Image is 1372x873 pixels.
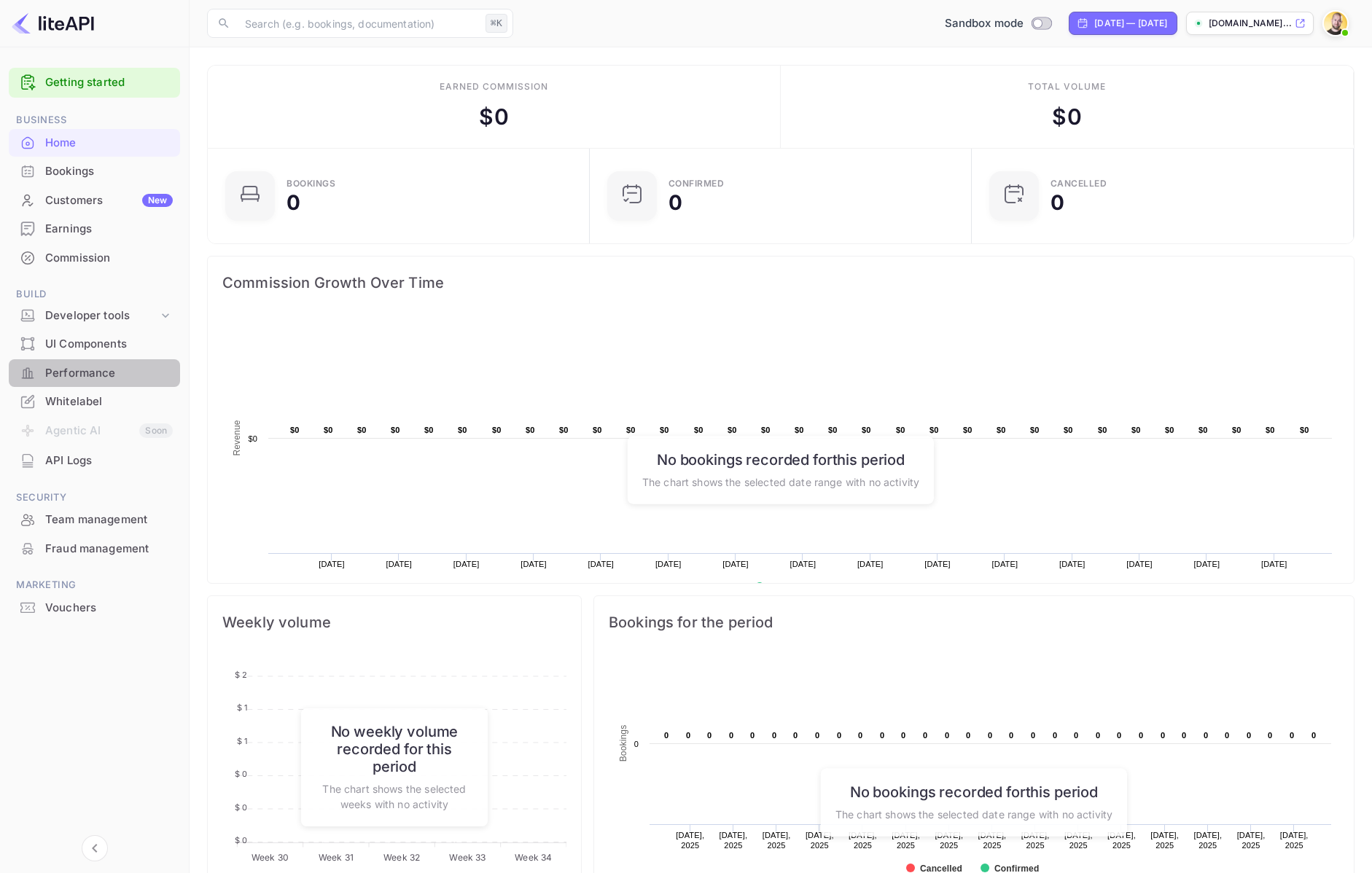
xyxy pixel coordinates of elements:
text: [DATE] [992,560,1018,568]
text: 0 [1096,731,1100,740]
text: $0 [963,426,973,434]
div: Customers [45,192,173,209]
input: Search (e.g. bookings, documentation) [236,9,480,38]
div: New [142,194,173,207]
div: Switch to Production mode [939,15,1058,32]
a: Fraud management [9,535,180,562]
text: 0 [750,731,755,740]
div: Getting started [9,68,180,98]
text: [DATE] [453,560,480,568]
text: 0 [1074,731,1078,740]
div: Developer tools [9,303,180,329]
text: [DATE], 2025 [1193,831,1222,850]
a: UI Components [9,330,180,357]
span: Security [9,490,180,506]
text: 0 [858,731,862,740]
text: [DATE], 2025 [1150,831,1179,850]
text: 0 [1117,731,1121,740]
text: 0 [1225,731,1229,740]
div: Bookings [287,179,335,188]
text: [DATE], 2025 [676,831,704,850]
text: 0 [729,731,733,740]
text: 0 [1161,731,1165,740]
a: API Logs [9,447,180,474]
div: Vouchers [9,594,180,622]
text: [DATE], 2025 [806,831,834,850]
text: 0 [815,731,819,740]
text: $0 [694,426,703,434]
text: $0 [1165,426,1174,434]
a: CustomersNew [9,187,180,214]
text: [DATE] [924,560,951,568]
text: $0 [1266,426,1275,434]
span: Business [9,112,180,128]
a: Earnings [9,215,180,242]
div: Team management [9,506,180,534]
text: $0 [324,426,333,434]
div: Home [45,135,173,152]
h6: No weekly volume recorded for this period [316,723,473,775]
text: $0 [593,426,602,434]
text: [DATE] [655,560,682,568]
text: [DATE] [1126,560,1153,568]
text: $0 [1198,426,1208,434]
text: $0 [1232,426,1242,434]
a: Team management [9,506,180,533]
div: [DATE] — [DATE] [1094,17,1167,30]
text: $0 [424,426,434,434]
text: $0 [290,426,300,434]
div: Whitelabel [45,394,173,410]
div: Whitelabel [9,388,180,416]
img: rune skovholm [1324,12,1347,35]
text: Revenue [769,582,806,592]
div: Home [9,129,180,157]
div: Performance [9,359,180,388]
h6: No bookings recorded for this period [642,450,919,468]
text: 0 [793,731,798,740]
div: UI Components [45,336,173,353]
p: [DOMAIN_NAME]... [1209,17,1292,30]
tspan: Week 31 [319,852,354,863]
span: Build [9,286,180,302]
div: Bookings [45,163,173,180]
a: Commission [9,244,180,271]
img: LiteAPI logo [12,12,94,35]
text: [DATE] [521,560,547,568]
text: [DATE], 2025 [1237,831,1266,850]
text: $0 [357,426,367,434]
div: API Logs [9,447,180,475]
text: 0 [1053,731,1057,740]
text: $0 [761,426,771,434]
div: Commission [9,244,180,273]
h6: No bookings recorded for this period [835,783,1112,800]
div: Earnings [45,221,173,238]
text: $0 [248,434,257,443]
div: Team management [45,512,173,528]
text: [DATE], 2025 [1107,831,1136,850]
text: $0 [728,426,737,434]
div: API Logs [45,453,173,469]
span: Weekly volume [222,611,566,634]
text: 0 [880,731,884,740]
text: [DATE], 2025 [720,831,748,850]
text: 0 [837,731,841,740]
div: Commission [45,250,173,267]
a: Performance [9,359,180,386]
text: $0 [526,426,535,434]
text: 0 [634,740,639,748]
text: 0 [1009,731,1013,740]
text: $0 [997,426,1006,434]
text: 0 [1031,731,1035,740]
text: Revenue [232,420,242,455]
span: Marketing [9,577,180,593]
text: [DATE] [1261,560,1287,568]
tspan: Week 33 [449,852,486,863]
text: [DATE] [857,560,884,568]
text: $0 [795,426,804,434]
div: ⌘K [486,14,507,33]
text: $0 [1030,426,1040,434]
tspan: Week 34 [515,852,552,863]
div: UI Components [9,330,180,359]
text: $0 [828,426,838,434]
text: $0 [896,426,905,434]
